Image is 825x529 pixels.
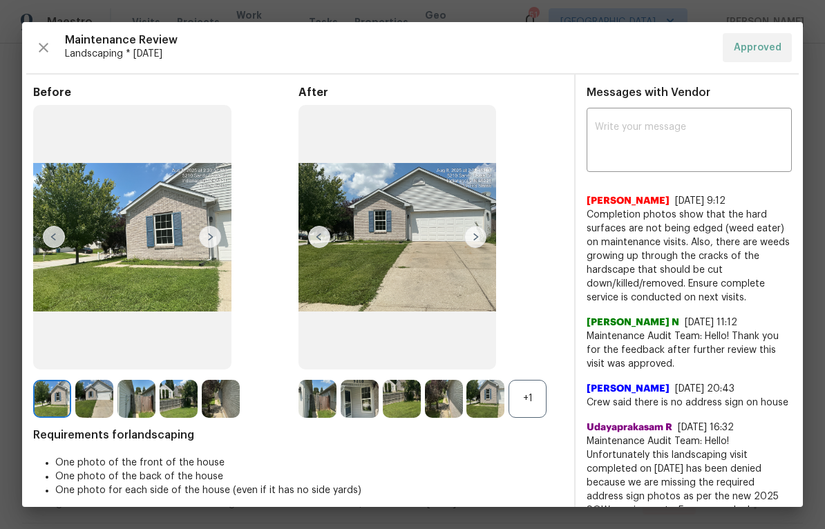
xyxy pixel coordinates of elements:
span: [DATE] 16:32 [678,423,734,432]
span: [DATE] 9:12 [675,196,726,206]
img: right-chevron-button-url [464,226,486,248]
span: [DATE] 11:12 [685,318,737,327]
span: Maintenance Audit Team: Hello! Thank you for the feedback after further review this visit was app... [587,329,792,371]
span: [PERSON_NAME] [587,194,670,208]
span: [PERSON_NAME] N [587,316,679,329]
span: [PERSON_NAME] [587,382,670,396]
span: Udayaprakasam R [587,421,672,434]
li: One photo for each side of the house (even if it has no side yards) [55,483,563,497]
img: left-chevron-button-url [43,226,65,248]
span: Landscaping * [DATE] [65,47,712,61]
span: Crew said there is no address sign on house [587,396,792,410]
li: One photo of the back of the house [55,470,563,483]
span: Messages with Vendor [587,87,710,98]
div: +1 [509,380,547,418]
span: After [298,86,564,99]
span: Requirements for landscaping [33,428,563,442]
span: Before [33,86,298,99]
span: Maintenance Review [65,33,712,47]
img: left-chevron-button-url [308,226,330,248]
span: Completion photos show that the hard surfaces are not being edged (weed eater) on maintenance vis... [587,208,792,305]
span: [DATE] 20:43 [675,384,734,394]
img: right-chevron-button-url [199,226,221,248]
li: One photo of the front of the house [55,456,563,470]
